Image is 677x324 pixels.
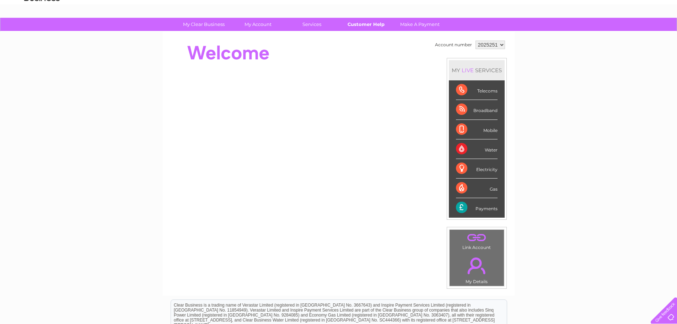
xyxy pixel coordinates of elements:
a: Blog [615,30,625,36]
div: Telecoms [456,80,498,100]
a: Make A Payment [391,18,449,31]
div: MY SERVICES [449,60,505,80]
a: Water [552,30,565,36]
a: Energy [570,30,585,36]
div: Payments [456,198,498,217]
a: Services [283,18,341,31]
a: Log out [654,30,670,36]
div: Gas [456,179,498,198]
td: Link Account [449,229,504,252]
a: Contact [630,30,647,36]
a: Customer Help [337,18,395,31]
td: Account number [433,39,474,51]
a: Telecoms [590,30,611,36]
div: Electricity [456,159,498,179]
div: Mobile [456,120,498,139]
div: Broadband [456,100,498,119]
a: . [451,253,502,278]
td: My Details [449,251,504,286]
div: Water [456,139,498,159]
a: . [451,232,502,244]
a: My Clear Business [174,18,233,31]
div: Clear Business is a trading name of Verastar Limited (registered in [GEOGRAPHIC_DATA] No. 3667643... [171,4,507,34]
div: LIVE [460,67,475,74]
img: logo.png [24,18,60,40]
a: My Account [229,18,287,31]
a: 0333 014 3131 [543,4,592,12]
